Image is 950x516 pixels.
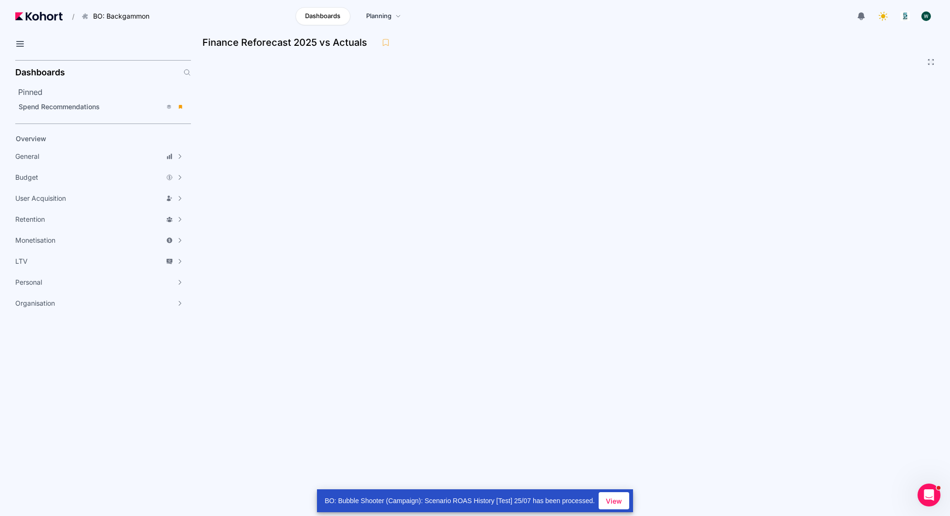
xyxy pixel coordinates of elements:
[15,152,39,161] span: General
[15,12,63,21] img: Kohort logo
[599,492,629,509] button: View
[296,7,350,25] a: Dashboards
[900,11,910,21] img: logo_logo_images_1_20240607072359498299_20240828135028712857.jpeg
[18,86,191,98] h2: Pinned
[15,299,55,308] span: Organisation
[15,68,65,77] h2: Dashboards
[356,7,411,25] a: Planning
[19,103,100,111] span: Spend Recommendations
[15,194,66,203] span: User Acquisition
[76,8,159,24] button: BO: Backgammon
[927,58,935,66] button: Fullscreen
[64,11,74,21] span: /
[305,11,340,21] span: Dashboards
[202,38,373,47] h3: Finance Reforecast 2025 vs Actuals
[93,11,149,21] span: BO: Backgammon
[606,496,622,506] span: View
[16,134,46,143] span: Overview
[366,11,391,21] span: Planning
[15,100,188,114] a: Spend Recommendations
[15,173,38,182] span: Budget
[15,278,42,287] span: Personal
[15,257,28,266] span: LTV
[15,236,55,245] span: Monetisation
[12,132,175,146] a: Overview
[317,489,599,512] div: BO: Bubble Shooter (Campaign): Scenario ROAS History [Test] 25/07 has been processed.
[15,215,45,224] span: Retention
[918,484,940,506] iframe: Intercom live chat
